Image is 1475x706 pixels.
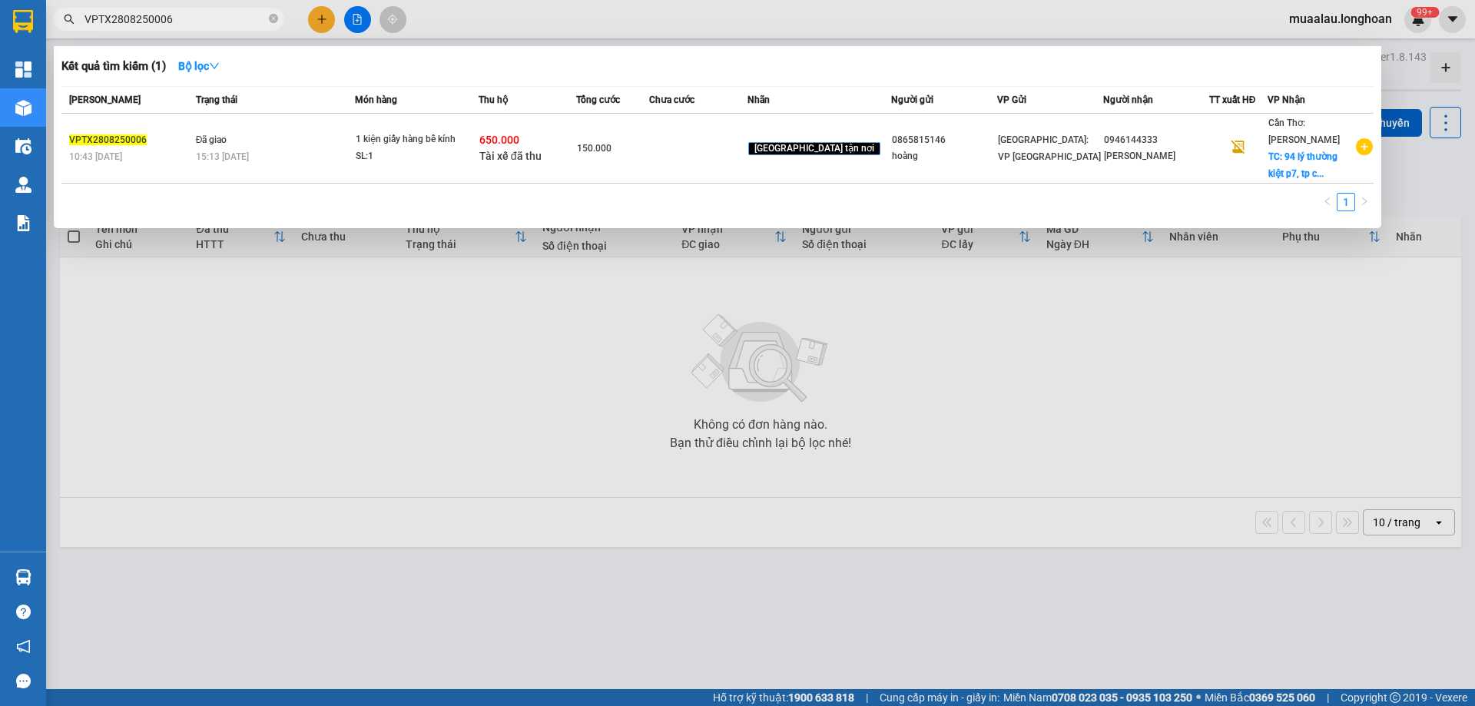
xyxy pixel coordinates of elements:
[69,134,147,145] span: VPTX2808250006
[355,94,397,105] span: Món hàng
[1355,193,1374,211] li: Next Page
[1103,94,1153,105] span: Người nhận
[892,148,996,164] div: hoàng
[1323,197,1332,206] span: left
[15,569,31,585] img: warehouse-icon
[166,54,232,78] button: Bộ lọcdown
[15,100,31,116] img: warehouse-icon
[178,60,220,72] strong: Bộ lọc
[15,61,31,78] img: dashboard-icon
[85,11,266,28] input: Tìm tên, số ĐT hoặc mã đơn
[356,131,471,148] div: 1 kiện giấy hàng bể kính
[196,94,237,105] span: Trạng thái
[479,134,519,146] span: 650.000
[196,151,249,162] span: 15:13 [DATE]
[892,132,996,148] div: 0865815146
[13,10,33,33] img: logo-vxr
[998,134,1101,162] span: [GEOGRAPHIC_DATA]: VP [GEOGRAPHIC_DATA]
[1268,151,1337,179] span: TC: 94 lý thường kiệt p7, tp c...
[1268,94,1305,105] span: VP Nhận
[1318,193,1337,211] button: left
[1104,132,1208,148] div: 0946144333
[16,639,31,654] span: notification
[15,215,31,231] img: solution-icon
[891,94,933,105] span: Người gửi
[479,150,542,162] span: Tài xế đã thu
[269,12,278,27] span: close-circle
[1360,197,1369,206] span: right
[61,58,166,75] h3: Kết quả tìm kiếm ( 1 )
[16,605,31,619] span: question-circle
[1104,148,1208,164] div: [PERSON_NAME]
[748,142,880,156] span: [GEOGRAPHIC_DATA] tận nơi
[1209,94,1256,105] span: TT xuất HĐ
[1337,193,1355,211] li: 1
[1318,193,1337,211] li: Previous Page
[269,14,278,23] span: close-circle
[1356,138,1373,155] span: plus-circle
[577,143,612,154] span: 150.000
[15,138,31,154] img: warehouse-icon
[747,94,770,105] span: Nhãn
[64,14,75,25] span: search
[209,61,220,71] span: down
[1268,118,1340,145] span: Cần Thơ: [PERSON_NAME]
[479,94,508,105] span: Thu hộ
[997,94,1026,105] span: VP Gửi
[649,94,694,105] span: Chưa cước
[16,674,31,688] span: message
[356,148,471,165] div: SL: 1
[576,94,620,105] span: Tổng cước
[15,177,31,193] img: warehouse-icon
[69,94,141,105] span: [PERSON_NAME]
[1355,193,1374,211] button: right
[196,134,227,145] span: Đã giao
[1337,194,1354,210] a: 1
[69,151,122,162] span: 10:43 [DATE]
